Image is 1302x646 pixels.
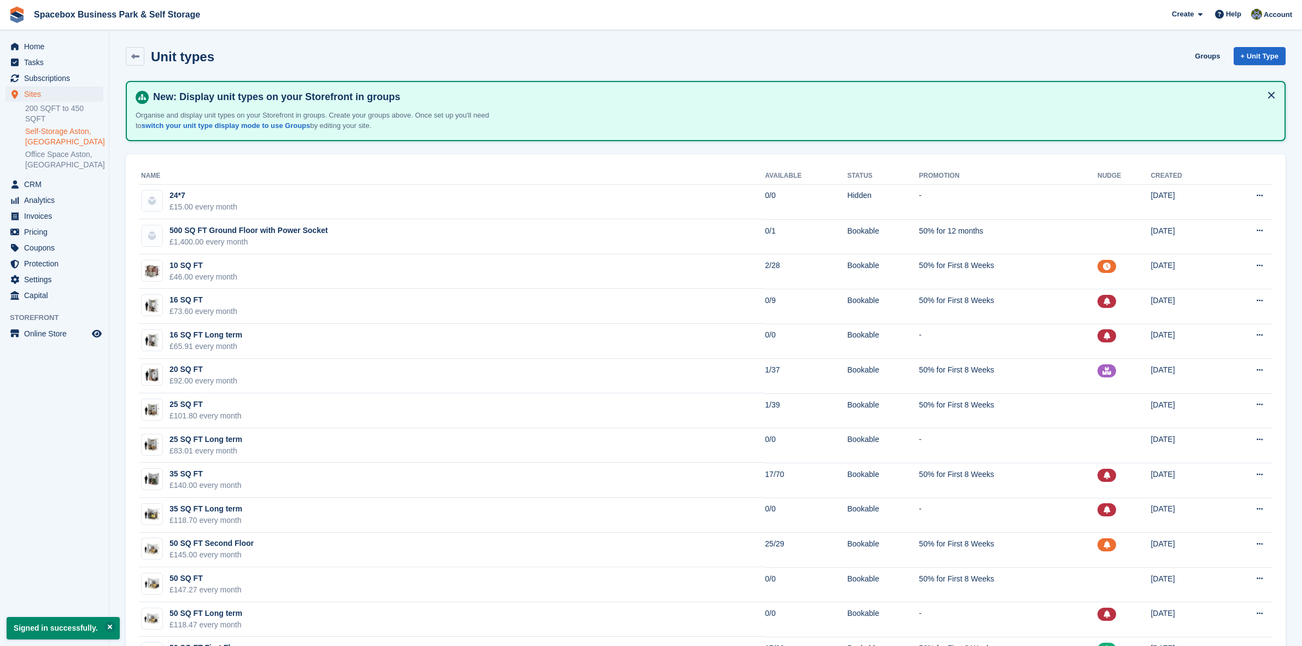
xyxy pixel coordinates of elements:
span: Invoices [24,208,90,224]
td: [DATE] [1151,219,1221,254]
span: Online Store [24,326,90,341]
span: Sites [24,86,90,102]
div: 35 SQ FT Long term [170,503,242,515]
div: £118.47 every month [170,619,242,631]
td: [DATE] [1151,428,1221,463]
a: menu [5,208,103,224]
img: 15-sqft-unit.jpg [142,298,162,313]
td: - [919,324,1097,359]
td: [DATE] [1151,184,1221,219]
span: Storefront [10,312,109,323]
img: sahil [1251,9,1262,20]
td: 50% for First 8 Weeks [919,289,1097,324]
th: Name [139,167,765,185]
td: 0/0 [765,602,847,637]
a: Spacebox Business Park & Self Storage [30,5,205,24]
td: Hidden [847,184,919,219]
td: Bookable [847,393,919,428]
a: menu [5,193,103,208]
td: [DATE] [1151,567,1221,602]
td: - [919,498,1097,533]
td: 0/0 [765,184,847,219]
td: 1/39 [765,393,847,428]
td: 50% for First 8 Weeks [919,567,1097,602]
td: 0/0 [765,324,847,359]
td: Bookable [847,567,919,602]
td: 0/0 [765,428,847,463]
td: [DATE] [1151,533,1221,568]
td: 0/1 [765,219,847,254]
div: £15.00 every month [170,201,237,213]
td: 50% for First 8 Weeks [919,463,1097,498]
div: £1,400.00 every month [170,236,328,248]
td: [DATE] [1151,602,1221,637]
div: 10 SQ FT [170,260,237,271]
a: menu [5,86,103,102]
td: 17/70 [765,463,847,498]
img: 50-sqft-unit.jpg [142,576,162,592]
span: Subscriptions [24,71,90,86]
span: Tasks [24,55,90,70]
img: stora-icon-8386f47178a22dfd0bd8f6a31ec36ba5ce8667c1dd55bd0f319d3a0aa187defe.svg [9,7,25,23]
a: menu [5,272,103,287]
a: switch your unit type display mode to use Groups [142,121,310,130]
span: Settings [24,272,90,287]
div: £118.70 every month [170,515,242,526]
td: Bookable [847,428,919,463]
th: Promotion [919,167,1097,185]
a: menu [5,256,103,271]
td: [DATE] [1151,359,1221,394]
td: Bookable [847,602,919,637]
div: £140.00 every month [170,480,242,491]
a: menu [5,224,103,240]
div: 20 SQ FT [170,364,237,375]
div: £145.00 every month [170,549,254,561]
a: menu [5,55,103,70]
span: Create [1172,9,1194,20]
div: 16 SQ FT [170,294,237,306]
th: Created [1151,167,1221,185]
td: [DATE] [1151,324,1221,359]
div: £92.00 every month [170,375,237,387]
a: + Unit Type [1234,47,1286,65]
th: Available [765,167,847,185]
div: £83.01 every month [170,445,242,457]
a: Self-Storage Aston, [GEOGRAPHIC_DATA] [25,126,103,147]
td: Bookable [847,254,919,289]
img: Locker%20Medium%201%20-%20Imperial%20(1).jpg [142,260,162,281]
img: 20-sqft-unit.jpg [142,367,162,383]
td: 1/37 [765,359,847,394]
td: Bookable [847,219,919,254]
div: £73.60 every month [170,306,237,317]
td: Bookable [847,463,919,498]
td: Bookable [847,533,919,568]
td: Bookable [847,498,919,533]
td: [DATE] [1151,254,1221,289]
p: Signed in successfully. [7,617,120,639]
div: 25 SQ FT [170,399,242,410]
td: 0/0 [765,567,847,602]
td: [DATE] [1151,289,1221,324]
td: 50% for First 8 Weeks [919,533,1097,568]
span: Protection [24,256,90,271]
td: [DATE] [1151,463,1221,498]
td: 2/28 [765,254,847,289]
img: blank-unit-type-icon-ffbac7b88ba66c5e286b0e438baccc4b9c83835d4c34f86887a83fc20ec27e7b.svg [142,225,162,246]
img: 30-sqft-unit.jpg [142,472,162,487]
h2: Unit types [151,49,214,64]
img: 50-sqft-unit%20(1).jpg [142,541,162,557]
span: Analytics [24,193,90,208]
div: 50 SQ FT [170,573,242,584]
div: 50 SQ FT Long term [170,608,242,619]
div: £147.27 every month [170,584,242,596]
td: - [919,602,1097,637]
span: Coupons [24,240,90,255]
div: 35 SQ FT [170,468,242,480]
a: menu [5,326,103,341]
p: Organise and display unit types on your Storefront in groups. Create your groups above. Once set ... [136,110,518,131]
a: Office Space Aston, [GEOGRAPHIC_DATA] [25,149,103,170]
td: 0/0 [765,498,847,533]
img: 16-sqft-unit.jpg [142,333,162,348]
td: 50% for First 8 Weeks [919,359,1097,394]
a: menu [5,39,103,54]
